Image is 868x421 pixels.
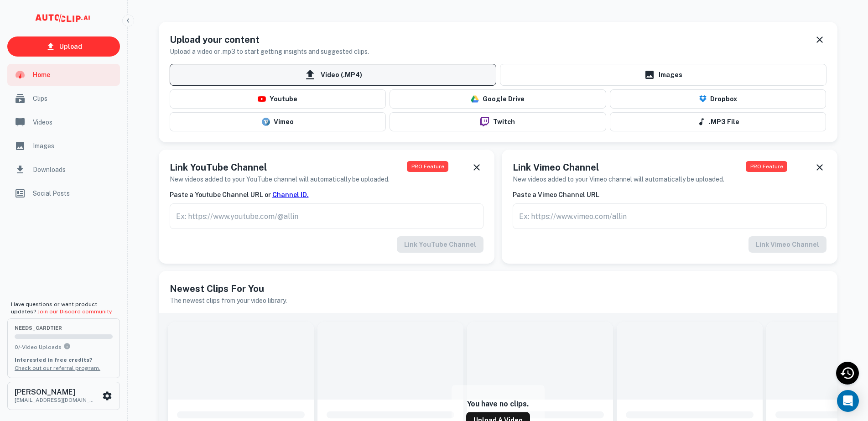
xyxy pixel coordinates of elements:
[513,203,826,229] div: This feature is available to PRO users only.
[272,191,309,198] a: Channel ID.
[170,112,386,131] button: Vimeo
[477,117,493,126] img: twitch-logo.png
[170,47,369,57] h6: Upload a video or .mp3 to start getting insights and suggested clips.
[37,308,113,315] a: Join our Discord community.
[33,141,114,151] span: Images
[170,296,826,306] h6: The newest clips from your video library.
[467,400,529,408] h6: You have no clips.
[170,203,483,229] input: Ex: https://www.youtube.com/@allin
[33,117,114,127] span: Videos
[170,203,483,229] div: This feature is available to PRO users only.
[15,389,97,396] h6: [PERSON_NAME]
[407,161,448,172] span: This feature is available to PRO users only. Upgrade your plan now!
[15,326,113,331] span: needs_card Tier
[33,94,114,104] span: Clips
[15,343,113,351] p: 0 / - Video Uploads
[262,118,270,126] img: vimeo-logo.svg
[836,362,859,385] div: Recent Activity
[33,165,114,175] span: Downloads
[390,112,606,131] button: Twitch
[610,89,826,109] button: Dropbox
[59,42,82,52] p: Upload
[470,161,483,174] button: Dismiss
[813,33,826,47] button: Dismiss
[170,236,483,253] div: This feature is available to PRO users only.
[746,161,787,172] span: This feature is available to PRO users only. Upgrade your plan now!
[390,89,606,109] button: Google Drive
[7,135,120,157] a: Images
[7,318,120,378] button: needs_cardTier0/-Video UploadsYou can upload 0 videos per month on the needs_card tier. Upgrade t...
[33,70,114,80] span: Home
[258,96,266,102] img: youtube-logo.png
[170,89,386,109] button: Youtube
[7,382,120,410] button: [PERSON_NAME][EMAIL_ADDRESS][DOMAIN_NAME]
[7,36,120,57] a: Upload
[11,301,113,315] span: Have questions or want product updates?
[513,174,724,184] h6: New videos added to your Vimeo channel will automatically be uploaded.
[170,64,496,86] span: Video (.MP4)
[513,190,826,200] h6: Paste a Vimeo Channel URL
[699,95,707,103] img: Dropbox Logo
[7,88,120,109] a: Clips
[513,161,724,174] h5: Link Vimeo Channel
[471,95,479,103] img: drive-logo.png
[7,111,120,133] a: Videos
[170,282,826,296] h5: Newest Clips For You
[170,190,483,200] h6: Paste a Youtube Channel URL or
[63,343,71,350] svg: You can upload 0 videos per month on the needs_card tier. Upgrade to upload more.
[513,236,826,253] div: This feature is available to PRO users only.
[813,161,826,174] button: Dismiss
[837,390,859,412] div: Open Intercom Messenger
[610,112,826,131] button: .MP3 File
[15,356,113,364] p: Interested in free credits?
[15,365,100,371] a: Check out our referral program.
[513,203,826,229] input: Ex: https://www.vimeo.com/allin
[15,396,97,404] p: [EMAIL_ADDRESS][DOMAIN_NAME]
[500,64,826,86] a: Images
[170,174,390,184] h6: New videos added to your YouTube channel will automatically be uploaded.
[170,161,390,174] h5: Link YouTube Channel
[7,182,120,204] a: Social Posts
[7,159,120,181] a: Downloads
[7,64,120,86] a: Home
[170,33,369,47] h5: Upload your content
[33,188,114,198] span: Social Posts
